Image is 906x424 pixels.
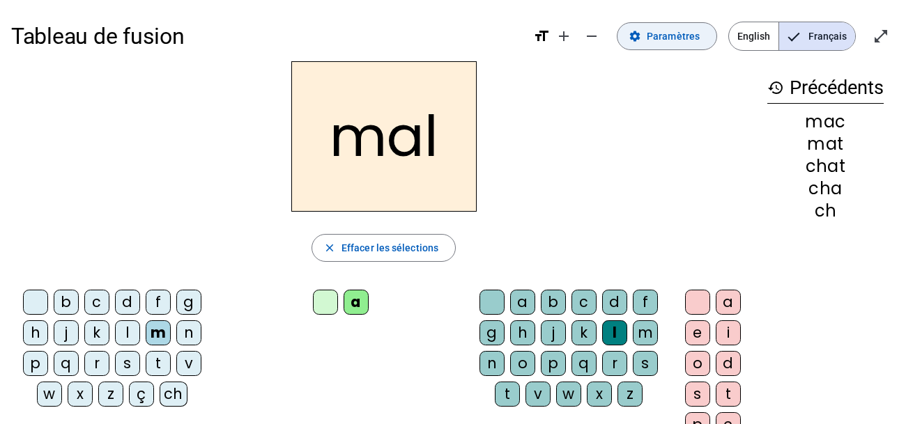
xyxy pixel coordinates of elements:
[767,180,884,197] div: cha
[54,290,79,315] div: b
[685,382,710,407] div: s
[629,30,641,42] mat-icon: settings
[550,22,578,50] button: Augmenter la taille de la police
[84,290,109,315] div: c
[602,290,627,315] div: d
[479,320,505,345] div: g
[779,22,855,50] span: Français
[633,290,658,315] div: f
[685,320,710,345] div: e
[510,290,535,315] div: a
[767,113,884,130] div: mac
[716,320,741,345] div: i
[571,351,597,376] div: q
[323,242,336,254] mat-icon: close
[176,351,201,376] div: v
[98,382,123,407] div: z
[23,320,48,345] div: h
[633,351,658,376] div: s
[37,382,62,407] div: w
[115,351,140,376] div: s
[23,351,48,376] div: p
[729,22,778,50] span: English
[587,382,612,407] div: x
[571,290,597,315] div: c
[602,320,627,345] div: l
[115,290,140,315] div: d
[533,28,550,45] mat-icon: format_size
[767,158,884,175] div: chat
[541,351,566,376] div: p
[146,320,171,345] div: m
[647,28,700,45] span: Paramètres
[583,28,600,45] mat-icon: remove
[129,382,154,407] div: ç
[541,320,566,345] div: j
[873,28,889,45] mat-icon: open_in_full
[176,320,201,345] div: n
[767,136,884,152] div: mat
[68,382,93,407] div: x
[617,22,717,50] button: Paramètres
[54,320,79,345] div: j
[510,320,535,345] div: h
[685,351,710,376] div: o
[767,203,884,219] div: ch
[541,290,566,315] div: b
[767,72,884,104] h3: Précédents
[555,28,572,45] mat-icon: add
[602,351,627,376] div: r
[556,382,581,407] div: w
[495,382,520,407] div: t
[578,22,606,50] button: Diminuer la taille de la police
[728,22,856,51] mat-button-toggle-group: Language selection
[160,382,187,407] div: ch
[146,290,171,315] div: f
[716,290,741,315] div: a
[291,61,477,212] h2: mal
[479,351,505,376] div: n
[341,240,438,256] span: Effacer les sélections
[525,382,551,407] div: v
[716,351,741,376] div: d
[54,351,79,376] div: q
[867,22,895,50] button: Entrer en plein écran
[344,290,369,315] div: a
[510,351,535,376] div: o
[115,320,140,345] div: l
[617,382,643,407] div: z
[571,320,597,345] div: k
[84,351,109,376] div: r
[312,234,456,262] button: Effacer les sélections
[11,14,522,58] h1: Tableau de fusion
[633,320,658,345] div: m
[767,79,784,96] mat-icon: history
[716,382,741,407] div: t
[146,351,171,376] div: t
[84,320,109,345] div: k
[176,290,201,315] div: g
